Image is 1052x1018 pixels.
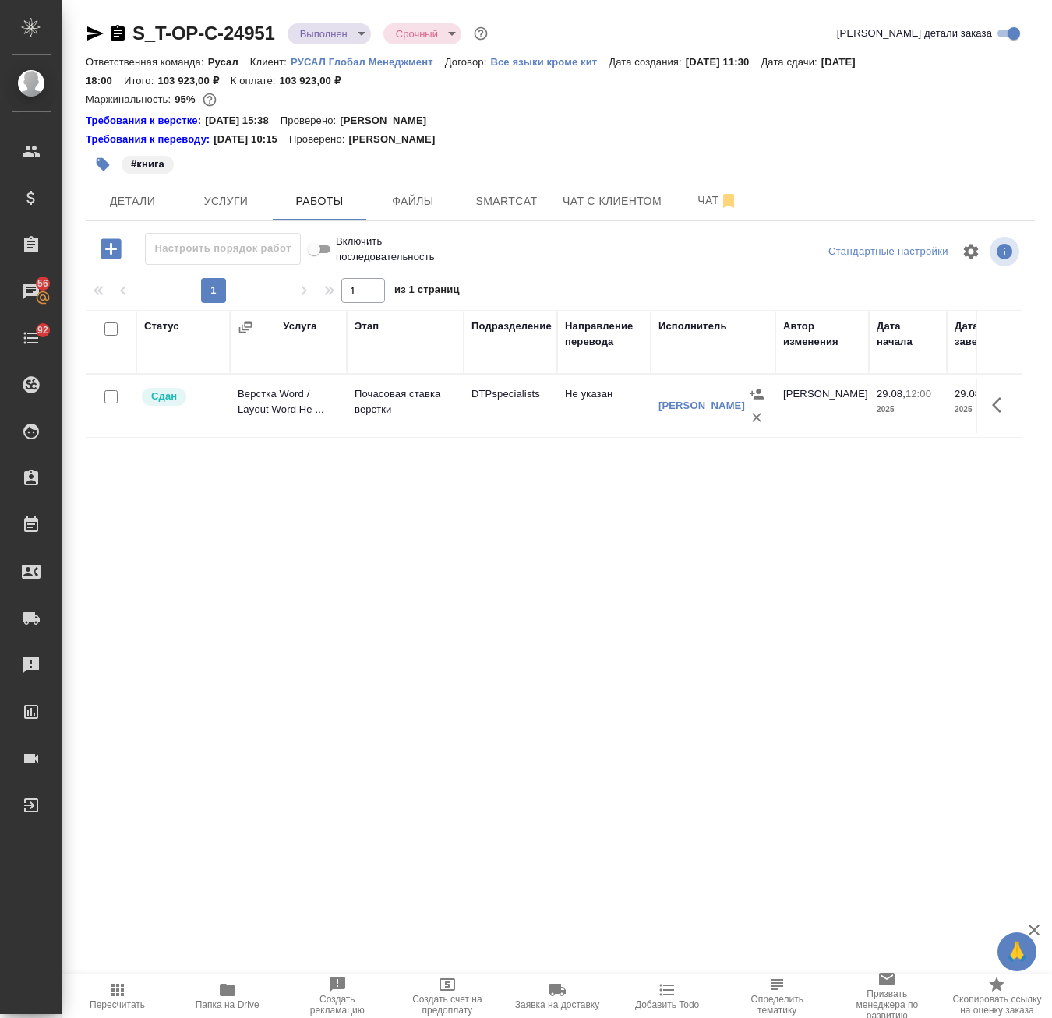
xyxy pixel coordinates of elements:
[515,999,599,1010] span: Заявка на доставку
[955,319,1017,350] div: Дата завершения
[340,113,438,129] p: [PERSON_NAME]
[281,113,341,129] p: Проверено:
[86,132,214,147] a: Требования к переводу:
[140,386,222,407] div: Менеджер проверил работу исполнителя, передает ее на следующий этап
[563,192,662,211] span: Чат с клиентом
[471,319,552,334] div: Подразделение
[86,132,214,147] div: Нажми, чтобы открыть папку с инструкцией
[951,994,1043,1016] span: Скопировать ссылку на оценку заказа
[151,389,177,404] p: Сдан
[355,319,379,334] div: Этап
[230,379,347,433] td: Верстка Word / Layout Word Не ...
[745,382,768,406] button: Назначить
[295,27,352,41] button: Выполнен
[86,113,205,129] a: Требования к верстке:
[383,23,461,44] div: Выполнен
[952,233,990,270] span: Настроить таблицу
[832,974,942,1018] button: Призвать менеджера по развитию
[348,132,447,147] p: [PERSON_NAME]
[824,240,952,264] div: split button
[557,379,651,433] td: Не указан
[722,974,832,1018] button: Определить тематику
[131,157,164,172] p: #книга
[877,319,939,350] div: Дата начала
[635,999,699,1010] span: Добавить Todo
[282,192,357,211] span: Работы
[214,132,289,147] p: [DATE] 10:15
[686,56,761,68] p: [DATE] 11:30
[490,56,609,68] p: Все языки кроме кит
[196,999,259,1010] span: Папка на Drive
[394,280,460,303] span: из 1 страниц
[95,192,170,211] span: Детали
[1004,935,1030,968] span: 🙏
[471,23,491,44] button: Доп статусы указывают на важность/срочность заказа
[680,191,755,210] span: Чат
[124,75,157,86] p: Итого:
[745,406,768,429] button: Удалить
[189,192,263,211] span: Услуги
[761,56,821,68] p: Дата сдачи:
[291,994,383,1016] span: Создать рекламацию
[905,388,931,400] p: 12:00
[997,932,1036,971] button: 🙏
[392,974,502,1018] button: Создать счет на предоплату
[291,56,445,68] p: РУСАЛ Глобал Менеджмент
[291,55,445,68] a: РУСАЛ Глобал Менеджмент
[175,93,199,105] p: 95%
[990,237,1022,266] span: Посмотреть информацию
[90,999,145,1010] span: Пересчитать
[502,974,612,1018] button: Заявка на доставку
[199,90,220,110] button: 4020.00 RUB;
[877,402,939,417] p: 2025
[877,388,905,400] p: 29.08,
[250,56,291,68] p: Клиент:
[289,132,349,147] p: Проверено:
[955,402,1017,417] p: 2025
[837,26,992,41] span: [PERSON_NAME] детали заказа
[391,27,443,41] button: Срочный
[355,386,456,417] p: Почасовая ставка верстки
[205,113,281,129] p: [DATE] 15:38
[28,322,58,338] span: 92
[4,272,58,311] a: 56
[86,113,205,129] div: Нажми, чтобы открыть папку с инструкцией
[490,55,609,68] a: Все языки кроме кит
[336,234,435,265] span: Включить последовательность
[132,23,275,44] a: S_T-OP-C-24951
[719,192,738,210] svg: Отписаться
[120,157,175,170] span: книга
[144,319,179,334] div: Статус
[565,319,643,350] div: Направление перевода
[658,319,727,334] div: Исполнитель
[732,994,823,1016] span: Определить тематику
[783,319,861,350] div: Автор изменения
[955,388,983,400] p: 29.08,
[612,974,722,1018] button: Добавить Todo
[62,974,172,1018] button: Пересчитать
[469,192,544,211] span: Smartcat
[108,24,127,43] button: Скопировать ссылку
[282,974,392,1018] button: Создать рекламацию
[279,75,351,86] p: 103 923,00 ₽
[775,379,869,433] td: [PERSON_NAME]
[208,56,250,68] p: Русал
[288,23,371,44] div: Выполнен
[445,56,491,68] p: Договор:
[609,56,685,68] p: Дата создания:
[376,192,450,211] span: Файлы
[983,386,1020,424] button: Здесь прячутся важные кнопки
[401,994,492,1016] span: Создать счет на предоплату
[172,974,282,1018] button: Папка на Drive
[86,147,120,181] button: Добавить тэг
[157,75,230,86] p: 103 923,00 ₽
[4,319,58,358] a: 92
[942,974,1052,1018] button: Скопировать ссылку на оценку заказа
[86,24,104,43] button: Скопировать ссылку для ЯМессенджера
[231,75,280,86] p: К оплате:
[90,233,132,265] button: Добавить работу
[464,379,557,433] td: DTPspecialists
[238,319,253,335] button: Сгруппировать
[283,319,316,334] div: Услуга
[658,400,745,411] a: [PERSON_NAME]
